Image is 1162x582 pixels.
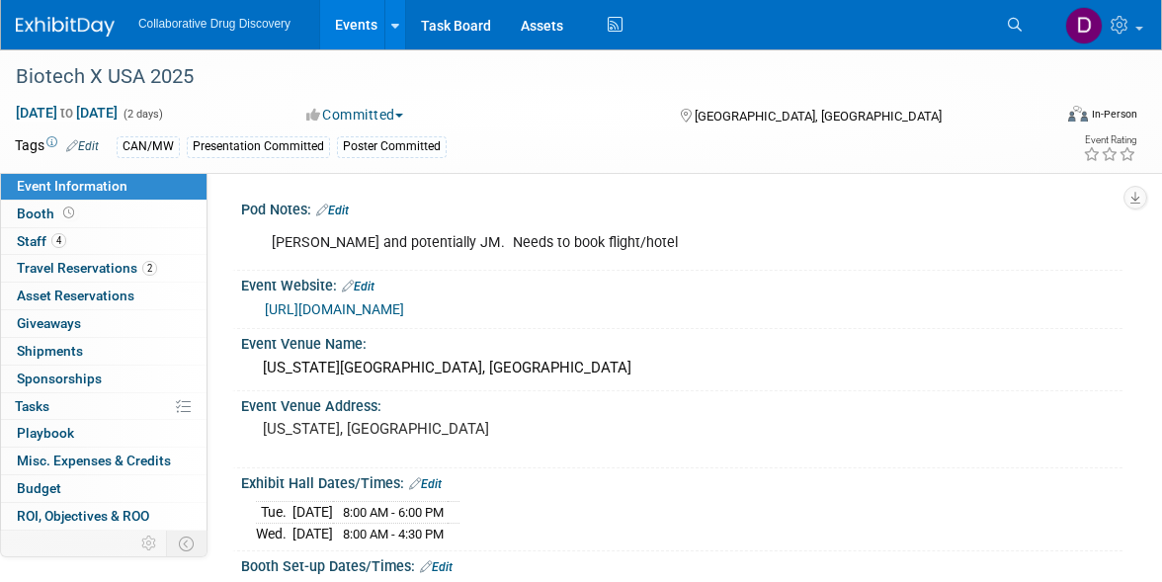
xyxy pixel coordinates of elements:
span: Booth not reserved yet [59,206,78,220]
span: Collaborative Drug Discovery [138,17,290,31]
span: Playbook [17,425,74,441]
button: Committed [299,105,411,125]
pre: [US_STATE], [GEOGRAPHIC_DATA] [263,420,587,438]
td: [DATE] [292,523,333,543]
span: Tasks [15,398,49,414]
span: (2 days) [122,108,163,121]
span: Staff [17,233,66,249]
a: Booth [1,201,207,227]
span: Booth [17,206,78,221]
a: Edit [316,204,349,217]
div: Event Venue Name: [241,329,1122,354]
a: Edit [409,477,442,491]
span: Budget [17,480,61,496]
div: Event Rating [1083,135,1136,145]
span: to [57,105,76,121]
td: Personalize Event Tab Strip [132,531,167,556]
div: Event Website: [241,271,1122,296]
td: Tue. [256,502,292,524]
div: [US_STATE][GEOGRAPHIC_DATA], [GEOGRAPHIC_DATA] [256,353,1108,383]
td: [DATE] [292,502,333,524]
span: Misc. Expenses & Credits [17,453,171,468]
div: CAN/MW [117,136,180,157]
a: Edit [420,560,453,574]
span: 8:00 AM - 4:30 PM [343,527,444,541]
span: [DATE] [DATE] [15,104,119,122]
td: Wed. [256,523,292,543]
td: Tags [15,135,99,158]
a: Event Information [1,173,207,200]
div: Biotech X USA 2025 [9,59,1028,95]
span: 4 [51,233,66,248]
span: Asset Reservations [17,288,134,303]
a: [URL][DOMAIN_NAME] [265,301,404,317]
img: ExhibitDay [16,17,115,37]
div: Exhibit Hall Dates/Times: [241,468,1122,494]
div: Booth Set-up Dates/Times: [241,551,1122,577]
a: ROI, Objectives & ROO [1,503,207,530]
div: Poster Committed [337,136,447,157]
a: Travel Reservations2 [1,255,207,282]
span: Sponsorships [17,371,102,386]
span: ROI, Objectives & ROO [17,508,149,524]
div: Event Format [962,103,1137,132]
span: Shipments [17,343,83,359]
div: In-Person [1091,107,1137,122]
a: Giveaways [1,310,207,337]
a: Tasks [1,393,207,420]
span: 8:00 AM - 6:00 PM [343,505,444,520]
a: Misc. Expenses & Credits [1,448,207,474]
span: Travel Reservations [17,260,157,276]
a: Staff4 [1,228,207,255]
img: Daniel Castro [1065,7,1103,44]
img: Format-Inperson.png [1068,106,1088,122]
span: [GEOGRAPHIC_DATA], [GEOGRAPHIC_DATA] [695,109,942,124]
div: Pod Notes: [241,195,1122,220]
span: Giveaways [17,315,81,331]
span: 2 [142,261,157,276]
a: Budget [1,475,207,502]
div: Presentation Committed [187,136,330,157]
td: Toggle Event Tabs [167,531,207,556]
a: Edit [66,139,99,153]
a: Asset Reservations [1,283,207,309]
a: Playbook [1,420,207,447]
a: Edit [342,280,374,293]
div: [PERSON_NAME] and potentially JM. Needs to book flight/hotel [258,223,946,263]
span: Event Information [17,178,127,194]
a: Sponsorships [1,366,207,392]
div: Event Venue Address: [241,391,1122,416]
a: Shipments [1,338,207,365]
